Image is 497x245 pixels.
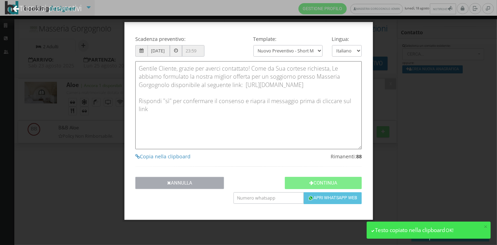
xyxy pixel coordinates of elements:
[253,36,323,42] h4: Template:
[484,223,488,230] button: ×
[135,153,362,159] a: Copia nella clipboard
[446,227,454,233] span: OK!
[285,177,362,189] button: Continua
[375,226,445,233] span: Testo copiato nella clipboard
[331,153,362,159] h4: Rimanenti:
[308,195,314,201] img: whatsapp-50.png
[135,177,224,189] button: Annulla
[332,36,362,42] h4: Lingua:
[182,45,204,57] input: 23:59
[135,36,204,42] h4: Scadenza preventivo:
[431,229,477,240] span: offerte da inviare
[356,153,362,160] b: 88
[233,192,303,204] input: Numero whatsapp
[147,45,170,57] input: Tra 7 GIORNI
[304,192,362,204] button: Apri Whatsapp Web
